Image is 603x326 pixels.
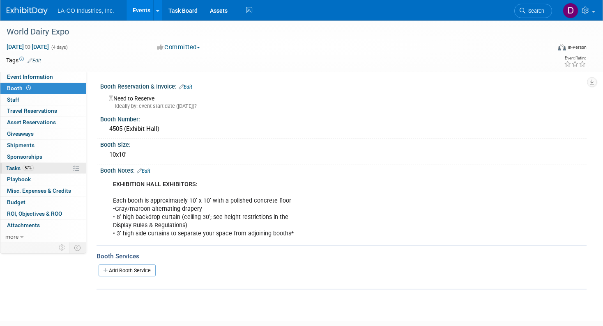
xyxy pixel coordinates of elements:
span: Asset Reservations [7,119,56,125]
span: more [5,233,18,240]
span: 57% [23,165,34,171]
span: Staff [7,96,19,103]
div: Event Rating [564,56,586,60]
a: more [0,231,86,242]
a: Search [514,4,552,18]
td: Personalize Event Tab Strip [55,242,69,253]
span: Attachments [7,222,40,228]
a: Giveaways [0,128,86,139]
span: Sponsorships [7,153,42,160]
span: Playbook [7,176,31,182]
a: Sponsorships [0,151,86,162]
td: Tags [6,56,41,64]
a: Add Booth Service [99,264,156,276]
span: Search [525,8,544,14]
div: 10x10' [106,148,580,161]
a: Budget [0,197,86,208]
span: Shipments [7,142,35,148]
span: Event Information [7,73,53,80]
a: Attachments [0,220,86,231]
img: Format-Inperson.png [558,44,566,50]
button: Committed [154,43,203,52]
div: Event Format [500,43,587,55]
div: Booth Services [97,252,587,261]
span: Booth not reserved yet [25,85,32,91]
span: (4 days) [51,45,68,50]
a: Shipments [0,140,86,151]
span: Misc. Expenses & Credits [7,187,71,194]
div: Each booth is approximately 10’ x 10’ with a polished concrete floor •Gray/maroon alternating dra... [107,176,493,242]
a: Travel Reservations [0,105,86,116]
span: Budget [7,199,25,205]
div: 4505 (Exhibit Hall) [106,123,580,135]
a: Asset Reservations [0,117,86,128]
div: Need to Reserve [106,92,580,110]
img: Daniel Lucianek [563,3,578,18]
td: Toggle Event Tabs [69,242,86,253]
span: ROI, Objectives & ROO [7,210,62,217]
a: Playbook [0,174,86,185]
div: Ideally by: event start date ([DATE])? [109,103,580,110]
div: World Dairy Expo [4,25,537,39]
div: Booth Size: [100,139,587,149]
a: Staff [0,94,86,105]
span: to [24,43,32,50]
a: Edit [137,168,150,174]
a: Booth [0,83,86,94]
div: In-Person [567,44,587,50]
div: Booth Number: [100,113,587,123]
span: [DATE] [DATE] [6,43,49,50]
div: Booth Reservation & Invoice: [100,80,587,91]
span: Tasks [6,165,34,171]
a: Edit [28,58,41,64]
a: Misc. Expenses & Credits [0,185,86,196]
div: Booth Notes: [100,164,587,175]
span: LA-CO Industries, Inc. [58,7,114,14]
img: ExhibitDay [7,7,48,15]
a: Tasks57% [0,163,86,174]
a: Edit [179,84,192,90]
b: EXHIBITION HALL EXHIBITORS: [113,181,198,188]
a: ROI, Objectives & ROO [0,208,86,219]
a: Event Information [0,71,86,82]
span: Booth [7,85,32,91]
span: Travel Reservations [7,107,57,114]
span: Giveaways [7,130,34,137]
